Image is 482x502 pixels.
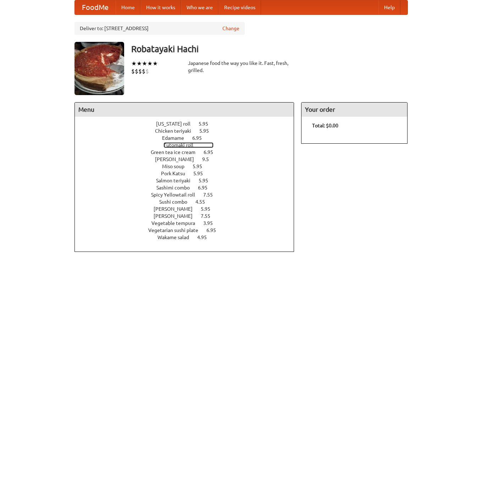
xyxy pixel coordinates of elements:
span: 4.55 [195,199,212,205]
span: Vegetarian sushi plate [148,227,205,233]
span: Pork Katsu [161,171,192,176]
a: Vegetarian sushi plate 6.95 [148,227,229,233]
a: Chicken teriyaki 5.95 [155,128,222,134]
span: Green tea ice cream [151,149,203,155]
li: $ [135,67,138,75]
a: Recipe videos [218,0,261,15]
span: 4.95 [197,235,214,240]
span: Miso soup [162,164,192,169]
a: Home [116,0,140,15]
li: ★ [153,60,158,67]
h4: Your order [301,103,407,117]
span: Vegetable tempura [151,220,202,226]
a: Sushi combo 4.55 [159,199,218,205]
li: ★ [137,60,142,67]
a: Edamame 6.95 [162,135,215,141]
span: 7.55 [201,213,217,219]
h3: Robatayaki Hachi [131,42,408,56]
h4: Menu [75,103,294,117]
span: Sashimi combo [156,185,197,191]
span: 5.95 [199,121,215,127]
a: [PERSON_NAME] 5.95 [154,206,223,212]
a: How it works [140,0,181,15]
li: ★ [131,60,137,67]
span: 5.95 [193,164,209,169]
b: Total: $0.00 [312,123,338,128]
span: 5.95 [199,128,216,134]
span: [US_STATE] roll [156,121,198,127]
span: Futomaki roll [164,142,200,148]
span: Edamame [162,135,191,141]
a: FoodMe [75,0,116,15]
a: Futomaki roll [164,142,214,148]
a: Spicy Yellowtail roll 7.55 [151,192,226,198]
span: [PERSON_NAME] [154,213,200,219]
li: $ [138,67,142,75]
li: ★ [142,60,147,67]
li: $ [142,67,145,75]
span: 3.95 [203,220,220,226]
li: ★ [147,60,153,67]
span: [PERSON_NAME] [154,206,200,212]
a: Wakame salad 4.95 [157,235,220,240]
a: Who we are [181,0,218,15]
a: Green tea ice cream 6.95 [151,149,226,155]
li: $ [131,67,135,75]
span: 6.95 [198,185,215,191]
span: 6.95 [204,149,220,155]
span: 5.95 [199,178,215,183]
span: 6.95 [192,135,209,141]
a: Change [222,25,239,32]
div: Deliver to: [STREET_ADDRESS] [74,22,245,35]
a: Miso soup 5.95 [162,164,215,169]
span: Wakame salad [157,235,196,240]
a: Help [378,0,400,15]
span: 7.55 [203,192,220,198]
a: [PERSON_NAME] 7.55 [154,213,223,219]
a: [US_STATE] roll 5.95 [156,121,221,127]
span: 6.95 [206,227,223,233]
a: [PERSON_NAME] 9.5 [155,156,222,162]
a: Sashimi combo 6.95 [156,185,221,191]
span: Chicken teriyaki [155,128,198,134]
span: Spicy Yellowtail roll [151,192,202,198]
img: angular.jpg [74,42,124,95]
a: Vegetable tempura 3.95 [151,220,226,226]
span: 5.95 [201,206,217,212]
span: [PERSON_NAME] [155,156,201,162]
span: Sushi combo [159,199,194,205]
span: Salmon teriyaki [156,178,198,183]
li: $ [145,67,149,75]
a: Pork Katsu 5.95 [161,171,216,176]
div: Japanese food the way you like it. Fast, fresh, grilled. [188,60,294,74]
span: 9.5 [202,156,216,162]
a: Salmon teriyaki 5.95 [156,178,221,183]
span: 5.95 [193,171,210,176]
